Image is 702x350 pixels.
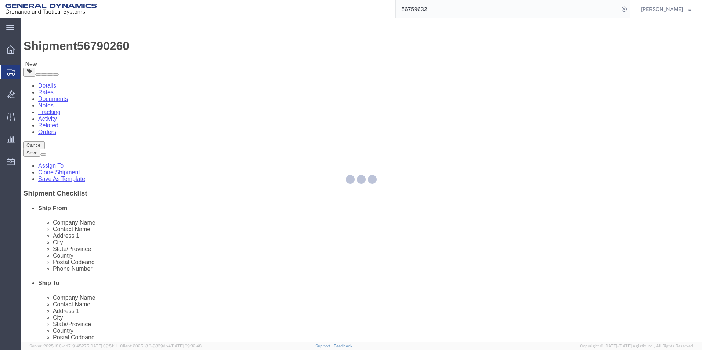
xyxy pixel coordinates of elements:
[89,344,117,348] span: [DATE] 09:51:11
[396,0,619,18] input: Search for shipment number, reference number
[29,344,117,348] span: Server: 2025.18.0-dd719145275
[641,5,683,13] span: Nicole Byrnes
[334,344,352,348] a: Feedback
[580,343,693,349] span: Copyright © [DATE]-[DATE] Agistix Inc., All Rights Reserved
[171,344,202,348] span: [DATE] 09:32:48
[5,4,97,15] img: logo
[641,5,692,14] button: [PERSON_NAME]
[315,344,334,348] a: Support
[120,344,202,348] span: Client: 2025.18.0-9839db4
